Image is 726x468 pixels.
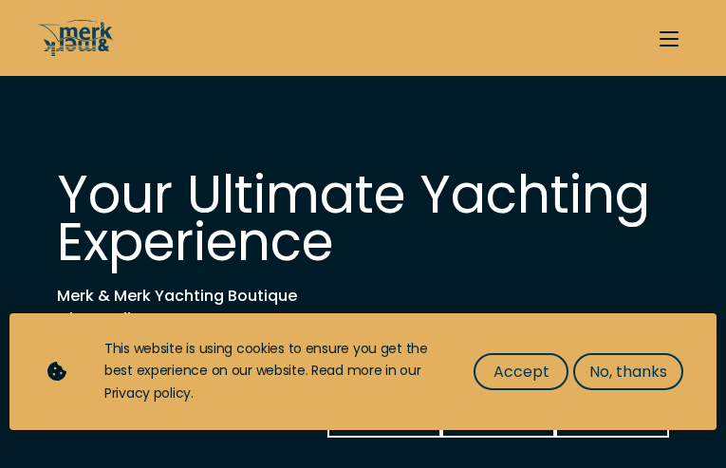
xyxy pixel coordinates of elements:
[589,360,667,384] span: No, thanks
[493,360,549,384] span: Accept
[474,353,568,390] button: Accept
[57,285,669,353] h2: Merk & Merk Yachting Boutique - buy, sell & manage new and pre-owned luxury yachts
[104,338,436,405] div: This website is using cookies to ensure you get the best experience on our website. Read more in ...
[104,384,191,402] a: Privacy policy
[573,353,683,390] button: No, thanks
[57,171,669,266] h1: Your Ultimate Yachting Experience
